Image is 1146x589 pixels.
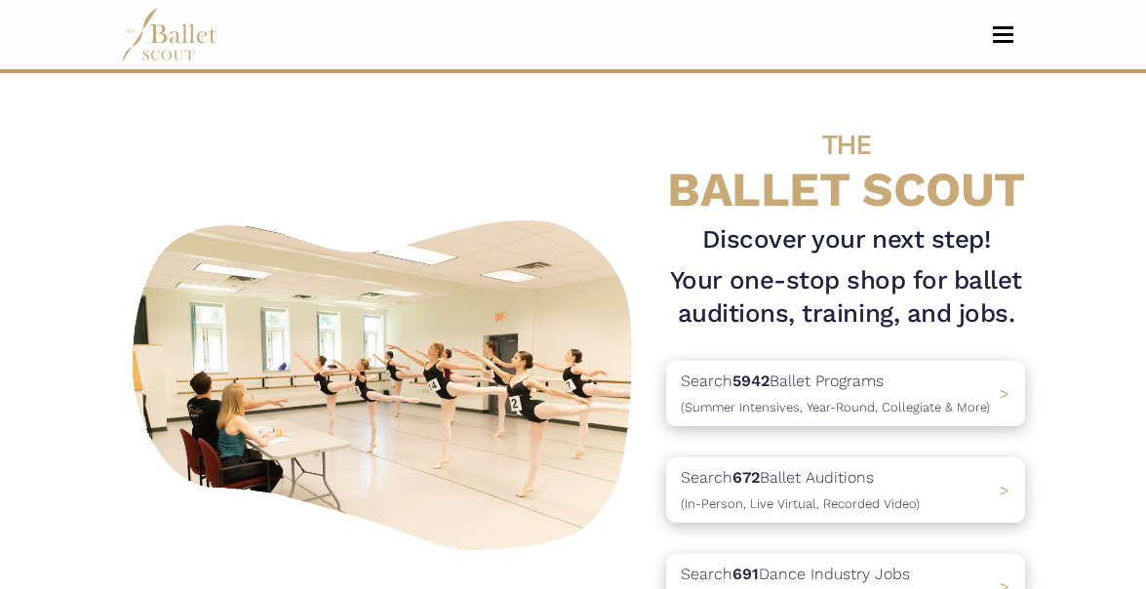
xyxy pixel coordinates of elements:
[1000,384,1009,403] span: >
[666,361,1025,426] a: Search5942Ballet Programs(Summer Intensives, Year-Round, Collegiate & More)>
[681,465,920,515] p: Search Ballet Auditions
[121,205,652,559] img: A group of ballerinas talking to each other in a ballet studio
[732,372,770,390] b: 5942
[980,25,1026,44] button: Toggle navigation
[666,457,1025,523] a: Search672Ballet Auditions(In-Person, Live Virtual, Recorded Video) >
[1000,481,1009,499] span: >
[681,496,920,511] span: (In-Person, Live Virtual, Recorded Video)
[681,400,990,414] span: (Summer Intensives, Year-Round, Collegiate & More)
[666,264,1025,330] h1: Your one-stop shop for ballet auditions, training, and jobs.
[666,112,1025,216] h4: BALLET SCOUT
[681,369,990,418] p: Search Ballet Programs
[666,223,1025,256] h3: Discover your next step!
[732,565,759,583] b: 691
[732,468,760,487] b: 672
[822,129,871,160] span: THE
